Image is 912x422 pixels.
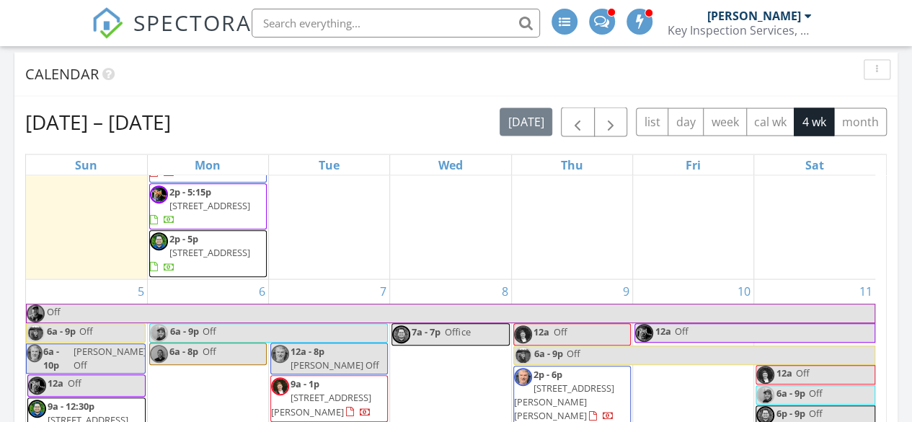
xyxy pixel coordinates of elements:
span: 2p - 5p [169,233,198,246]
a: 2p - 5p [STREET_ADDRESS] [149,231,267,278]
a: Sunday [72,155,100,175]
a: Thursday [558,155,586,175]
span: 7a - 7p [412,326,440,339]
a: 2p - 5:15p [STREET_ADDRESS] [150,186,250,227]
a: 2p - 5p [STREET_ADDRESS] [150,233,250,273]
span: Off [554,326,567,339]
img: image.jpg [756,387,774,405]
span: 6a - 9p [534,347,564,365]
a: Saturday [802,155,827,175]
span: 2p - 6p [534,369,562,382]
img: The Best Home Inspection Software - Spectora [92,7,123,39]
img: img_20250218_1029143333333333333.jpg [27,345,43,363]
a: 2p - 5:15p [STREET_ADDRESS] [149,184,267,231]
img: img_7835_1.png [150,346,168,364]
span: Calendar [25,64,99,84]
a: Tuesday [316,155,342,175]
div: Key Inspection Services, LLC [668,23,812,38]
span: 12a - 8p [291,346,324,359]
a: Go to October 6, 2025 [256,280,268,303]
button: day [668,108,704,136]
span: 2p - 5:15p [169,186,211,199]
span: Off [203,325,216,338]
img: a1db0a8f625f48f393bd57470bd4aab5.jpeg [514,347,532,365]
span: 12a [48,377,63,390]
h2: [DATE] – [DATE] [25,107,171,136]
span: [STREET_ADDRESS][PERSON_NAME] [271,392,371,418]
a: Go to October 5, 2025 [135,280,147,303]
img: img_5633.jpeg [27,305,45,323]
span: 6a - 9p [776,387,806,405]
img: maribeth_headshot.jpg [756,366,774,384]
img: photo_20210917_152200.jpg [150,186,168,204]
span: Off [203,346,216,359]
img: jose.jpg [392,326,410,344]
span: 6a - 10p [43,345,71,374]
span: Off [47,306,61,319]
button: cal wk [746,108,795,136]
img: maribeth_headshot.jpg [271,378,289,396]
div: [PERSON_NAME] [707,9,801,23]
img: img_20250218_1029143333333333333.jpg [271,346,289,364]
input: Search everything... [252,9,540,38]
a: Go to October 7, 2025 [377,280,389,303]
a: Go to October 10, 2025 [735,280,753,303]
span: Off [809,408,823,421]
span: [STREET_ADDRESS] [169,247,250,260]
span: 12a [776,366,793,384]
a: Go to October 9, 2025 [620,280,632,303]
a: 9a - 1p [STREET_ADDRESS][PERSON_NAME] [271,378,371,418]
button: week [703,108,747,136]
img: image.jpg [150,325,168,343]
button: 4 wk [794,108,834,136]
span: Off [68,377,81,390]
span: 12a [655,325,672,343]
a: Wednesday [435,155,466,175]
button: month [833,108,887,136]
a: Monday [192,155,223,175]
a: Go to October 8, 2025 [499,280,511,303]
span: 9a - 12:30p [48,400,94,413]
button: Next [594,107,628,137]
button: list [636,108,668,136]
span: [PERSON_NAME] Off [291,359,379,372]
img: img_20250218_1029143333333333333.jpg [514,369,532,387]
img: a1db0a8f625f48f393bd57470bd4aab5.jpeg [27,325,45,343]
span: 9a - 1p [291,378,319,391]
span: [STREET_ADDRESS] [169,200,250,213]
span: 6a - 9p [46,325,76,343]
span: Off [567,348,580,361]
span: Office [445,326,470,339]
span: 12a [534,326,549,339]
span: Off [809,387,823,400]
a: Go to October 11, 2025 [856,280,875,303]
span: Off [675,325,689,338]
button: Previous [561,107,595,137]
span: 6a - 9p [169,325,200,343]
img: jose.jpg [28,400,46,418]
span: [PERSON_NAME] Off [74,346,146,372]
span: Off [796,367,810,380]
button: [DATE] [500,108,552,136]
span: Off [79,325,93,338]
span: 6a - 8p [169,346,198,359]
a: SPECTORA [92,19,252,50]
a: Friday [683,155,704,175]
img: photo_20210917_152200.jpg [635,325,653,343]
img: jose.jpg [150,233,168,251]
span: SPECTORA [133,7,252,38]
img: maribeth_headshot.jpg [514,326,532,344]
img: photo_20210917_152200.jpg [28,377,46,395]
